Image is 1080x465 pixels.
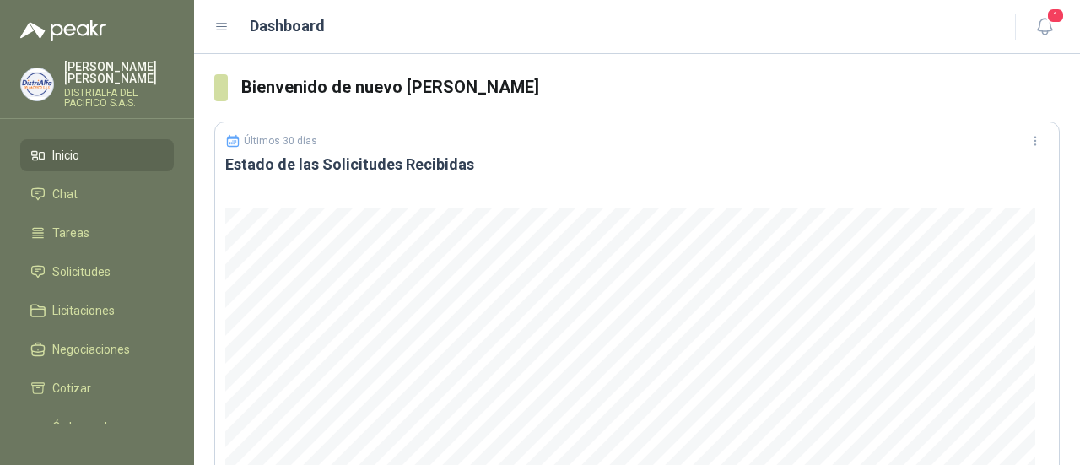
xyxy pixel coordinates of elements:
a: Licitaciones [20,295,174,327]
a: Órdenes de Compra [20,411,174,462]
span: Órdenes de Compra [52,418,158,455]
a: Solicitudes [20,256,174,288]
a: Negociaciones [20,333,174,365]
a: Tareas [20,217,174,249]
p: Últimos 30 días [244,135,317,147]
a: Inicio [20,139,174,171]
span: Tareas [52,224,89,242]
p: [PERSON_NAME] [PERSON_NAME] [64,61,174,84]
img: Company Logo [21,68,53,100]
span: Licitaciones [52,301,115,320]
a: Cotizar [20,372,174,404]
span: Inicio [52,146,79,165]
p: DISTRIALFA DEL PACIFICO S.A.S. [64,88,174,108]
span: Solicitudes [52,262,111,281]
h3: Bienvenido de nuevo [PERSON_NAME] [241,74,1061,100]
h1: Dashboard [250,14,325,38]
img: Logo peakr [20,20,106,41]
a: Chat [20,178,174,210]
span: Negociaciones [52,340,130,359]
span: 1 [1046,8,1065,24]
button: 1 [1029,12,1060,42]
span: Cotizar [52,379,91,397]
h3: Estado de las Solicitudes Recibidas [225,154,1049,175]
span: Chat [52,185,78,203]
